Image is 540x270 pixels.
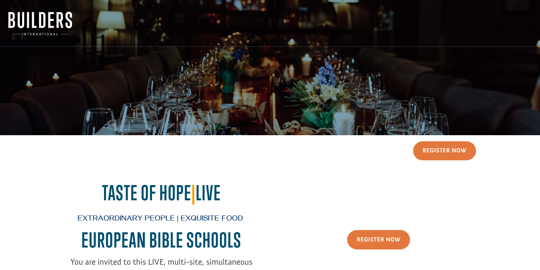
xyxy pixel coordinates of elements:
span: | [191,181,195,205]
a: Register Now [347,230,410,249]
h2: Taste of Hope Live [64,181,259,209]
h2: EUROPEAN BIBLE SCHOOL [64,228,259,256]
span: Extraordinary People | Exquisite Food [78,215,243,224]
img: Builders International [8,12,72,35]
span: S [234,228,242,252]
a: Register Now [413,141,476,161]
